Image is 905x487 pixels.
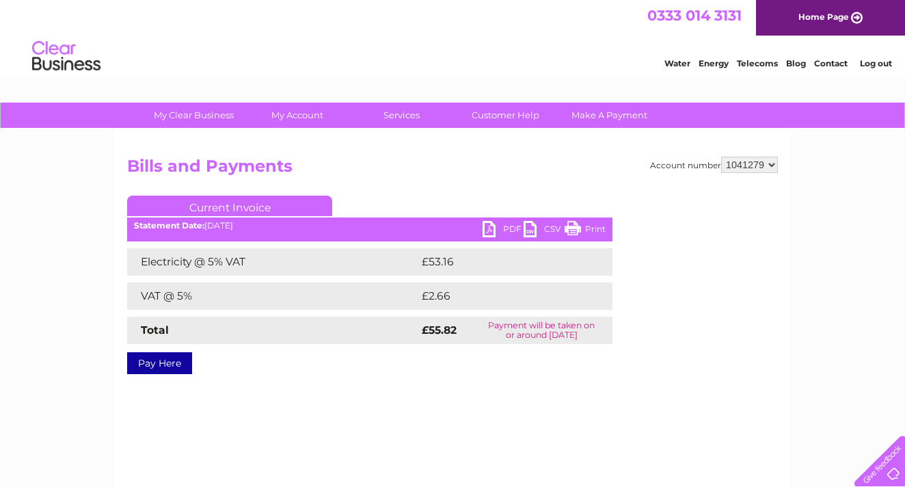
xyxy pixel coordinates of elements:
[127,282,418,310] td: VAT @ 5%
[418,248,584,276] td: £53.16
[422,324,457,337] strong: £55.82
[134,220,204,231] b: Statement Date:
[650,157,778,173] div: Account number
[449,103,562,128] a: Customer Help
[647,7,742,24] a: 0333 014 3131
[664,58,690,68] a: Water
[814,58,848,68] a: Contact
[699,58,729,68] a: Energy
[137,103,250,128] a: My Clear Business
[786,58,806,68] a: Blog
[141,324,169,337] strong: Total
[860,58,892,68] a: Log out
[524,221,565,241] a: CSV
[418,282,581,310] td: £2.66
[565,221,606,241] a: Print
[127,157,778,183] h2: Bills and Payments
[470,317,612,344] td: Payment will be taken on or around [DATE]
[553,103,666,128] a: Make A Payment
[131,8,776,66] div: Clear Business is a trading name of Verastar Limited (registered in [GEOGRAPHIC_DATA] No. 3667643...
[737,58,778,68] a: Telecoms
[127,352,192,374] a: Pay Here
[483,221,524,241] a: PDF
[241,103,354,128] a: My Account
[31,36,101,77] img: logo.png
[127,221,612,231] div: [DATE]
[127,196,332,216] a: Current Invoice
[127,248,418,276] td: Electricity @ 5% VAT
[345,103,458,128] a: Services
